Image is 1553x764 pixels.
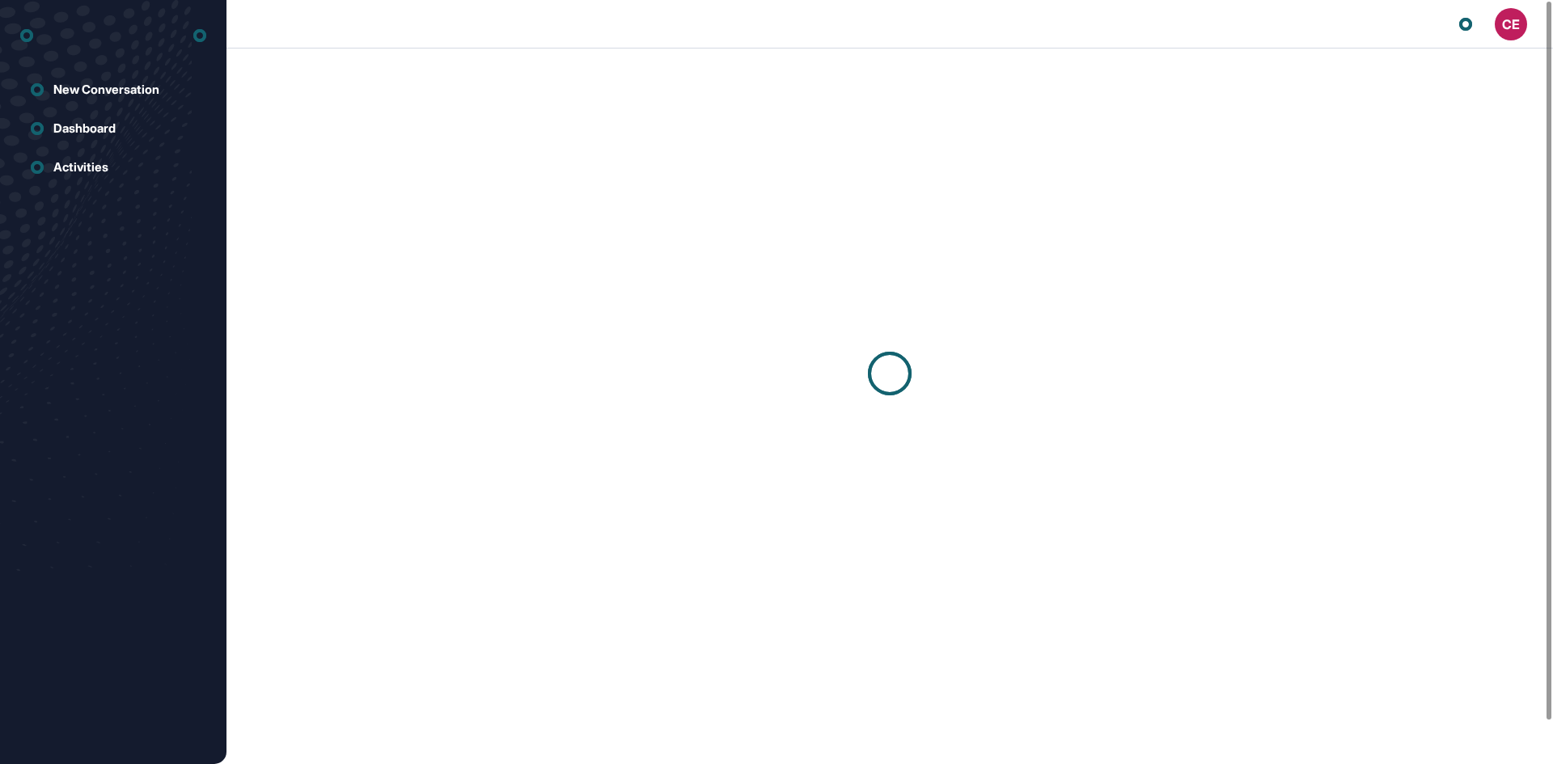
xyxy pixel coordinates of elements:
a: Dashboard [20,112,206,145]
div: Activities [53,160,108,175]
a: New Conversation [20,74,206,106]
div: Dashboard [53,121,116,136]
a: Activities [20,151,206,184]
div: New Conversation [53,82,159,97]
div: entrapeer-logo [20,23,33,49]
button: CE [1495,8,1527,40]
